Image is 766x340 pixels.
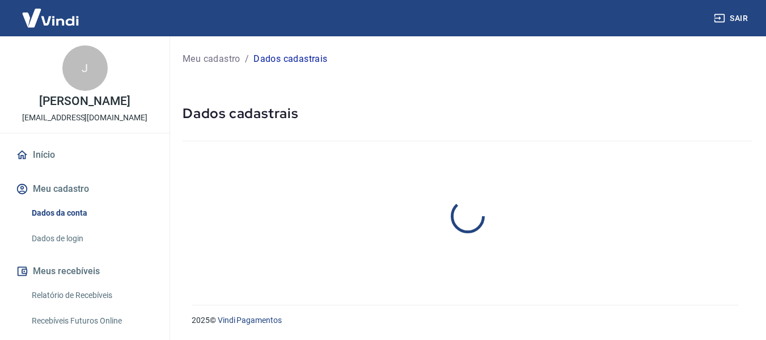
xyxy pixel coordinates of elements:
[183,52,240,66] a: Meu cadastro
[22,112,147,124] p: [EMAIL_ADDRESS][DOMAIN_NAME]
[14,177,156,202] button: Meu cadastro
[245,52,249,66] p: /
[14,1,87,35] img: Vindi
[192,314,739,326] p: 2025 ©
[39,95,130,107] p: [PERSON_NAME]
[27,284,156,307] a: Relatório de Recebíveis
[183,104,752,123] h5: Dados cadastrais
[27,309,156,333] a: Recebíveis Futuros Online
[27,227,156,250] a: Dados de login
[14,259,156,284] button: Meus recebíveis
[27,202,156,225] a: Dados da conta
[14,142,156,167] a: Início
[712,8,752,29] button: Sair
[218,316,282,325] a: Vindi Pagamentos
[253,52,327,66] p: Dados cadastrais
[62,45,108,91] div: J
